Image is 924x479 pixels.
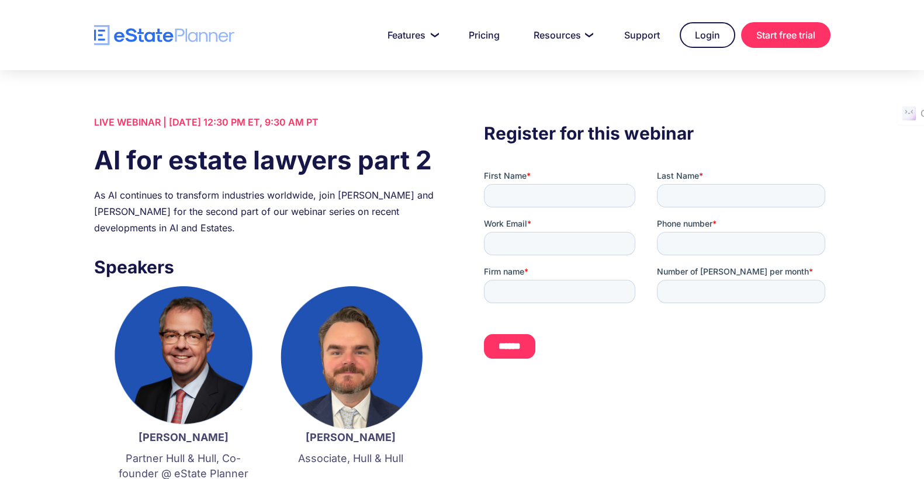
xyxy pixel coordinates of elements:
iframe: Form 0 [484,170,830,369]
div: As AI continues to transform industries worldwide, join [PERSON_NAME] and [PERSON_NAME] for the s... [94,187,440,236]
h1: AI for estate lawyers part 2 [94,142,440,178]
a: home [94,25,234,46]
strong: [PERSON_NAME] [306,431,396,443]
h3: Register for this webinar [484,120,830,147]
p: Associate, Hull & Hull [279,451,423,466]
strong: [PERSON_NAME] [139,431,229,443]
a: Start free trial [741,22,830,48]
div: LIVE WEBINAR | [DATE] 12:30 PM ET, 9:30 AM PT [94,114,440,130]
a: Features [373,23,449,47]
a: Login [680,22,735,48]
a: Resources [520,23,604,47]
h3: Speakers [94,254,440,280]
a: Support [610,23,674,47]
a: Pricing [455,23,514,47]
